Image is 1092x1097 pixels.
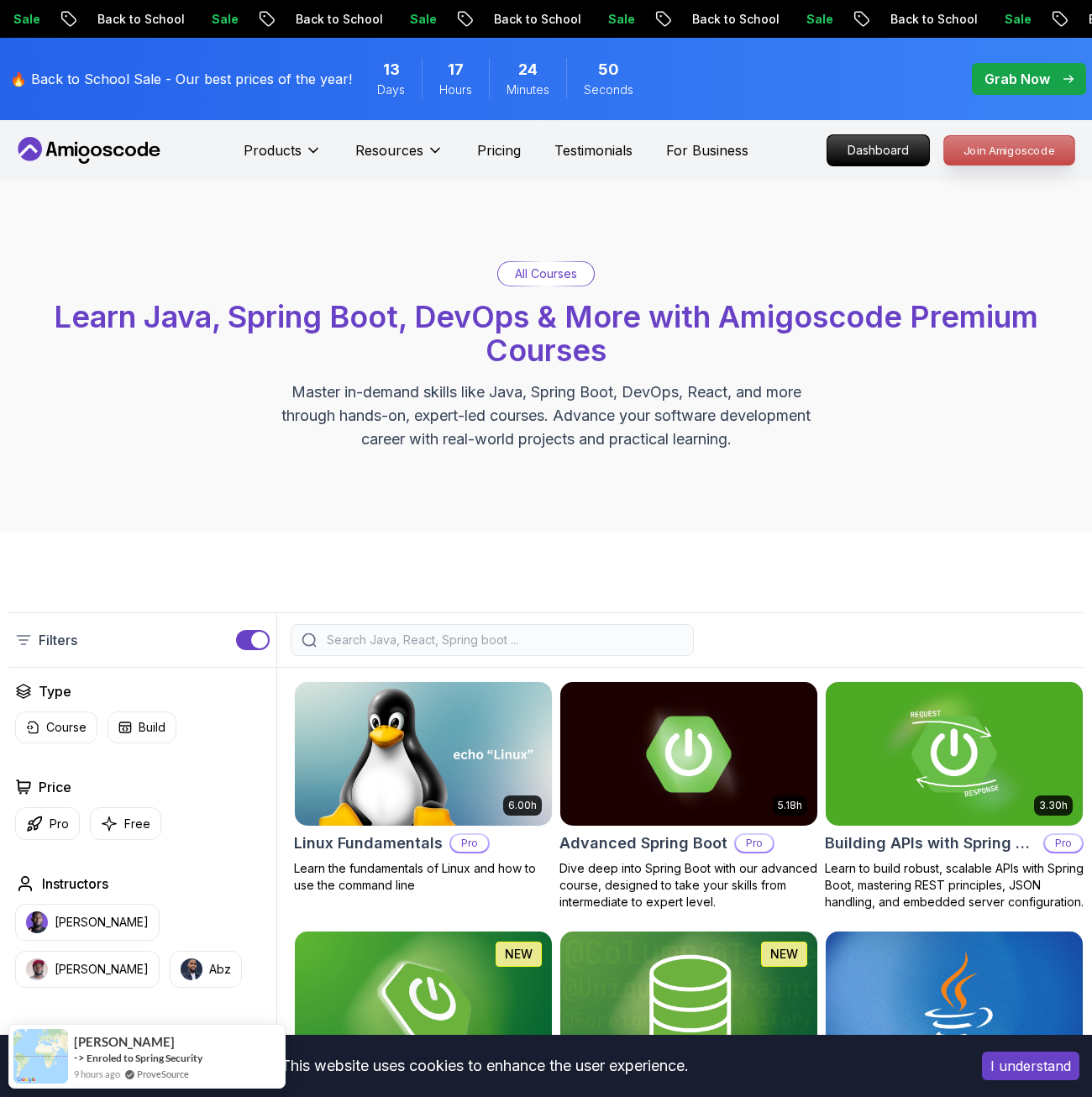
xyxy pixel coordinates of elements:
h2: Linux Fundamentals [294,832,443,855]
p: [PERSON_NAME] [55,961,149,978]
span: Hours [439,81,472,98]
p: NEW [770,946,798,963]
a: ProveSource [137,1067,189,1081]
span: Learn Java, Spring Boot, DevOps & More with Amigoscode Premium Courses [54,298,1038,369]
img: Spring Data JPA card [560,932,817,1075]
p: Filters [39,630,77,650]
button: Products [244,140,322,174]
img: instructor img [26,958,48,980]
button: Pro [15,807,80,840]
h2: Price [39,777,71,797]
p: Build [139,719,165,736]
p: Abz [209,961,231,978]
img: Spring Boot for Beginners card [295,932,552,1075]
p: Sale [112,11,165,28]
a: Building APIs with Spring Boot card3.30hBuilding APIs with Spring BootProLearn to build robust, s... [825,681,1084,911]
button: instructor imgAbz [170,951,242,988]
span: 17 Hours [448,58,464,81]
p: Back to School [790,11,905,28]
p: Sale [905,11,958,28]
img: provesource social proof notification image [13,1029,68,1084]
p: Pro [736,835,773,852]
div: This website uses cookies to enhance the user experience. [13,1047,957,1084]
p: [PERSON_NAME] [55,914,149,931]
p: Dashboard [827,135,929,165]
p: Sale [310,11,364,28]
img: Building APIs with Spring Boot card [826,682,1083,826]
p: 3.30h [1039,799,1068,812]
button: instructor img[PERSON_NAME] [15,951,160,988]
p: Grab Now [984,69,1050,89]
p: Free [124,816,150,832]
p: Learn to build robust, scalable APIs with Spring Boot, mastering REST principles, JSON handling, ... [825,860,1084,911]
input: Search Java, React, Spring boot ... [323,632,683,648]
span: 24 Minutes [518,58,538,81]
h2: Advanced Spring Boot [559,832,727,855]
img: Linux Fundamentals card [295,682,552,826]
button: Resources [355,140,444,174]
button: instructor img[PERSON_NAME] [15,904,160,941]
span: Minutes [507,81,549,98]
p: Sale [508,11,562,28]
button: Course [15,711,97,743]
p: Pro [50,816,69,832]
img: instructor img [181,958,202,980]
img: Advanced Spring Boot card [560,682,817,826]
h2: Duration [39,1021,92,1042]
p: Dive deep into Spring Boot with our advanced course, designed to take your skills from intermedia... [559,860,818,911]
p: Pro [451,835,488,852]
h2: Building APIs with Spring Boot [825,832,1037,855]
a: Enroled to Spring Security [87,1052,202,1064]
h2: Type [39,681,71,701]
p: Master in-demand skills like Java, Spring Boot, DevOps, React, and more through hands-on, expert-... [264,381,828,451]
h2: Instructors [42,874,108,894]
p: Learn the fundamentals of Linux and how to use the command line [294,860,553,894]
span: 13 Days [383,58,400,81]
p: Products [244,140,302,160]
span: 50 Seconds [598,58,619,81]
button: Build [108,711,176,743]
p: All Courses [515,265,577,282]
p: Back to School [592,11,706,28]
img: instructor img [26,911,48,933]
a: Dashboard [827,134,930,166]
a: Pricing [477,140,521,160]
span: [PERSON_NAME] [74,1035,175,1049]
p: Join Amigoscode [944,136,1074,165]
a: Testimonials [554,140,633,160]
p: Course [46,719,87,736]
a: Advanced Spring Boot card5.18hAdvanced Spring BootProDive deep into Spring Boot with our advanced... [559,681,818,911]
span: 9 hours ago [74,1067,120,1081]
img: Java for Beginners card [826,932,1083,1075]
p: NEW [505,946,533,963]
p: Back to School [394,11,508,28]
p: Back to School [196,11,310,28]
p: Resources [355,140,423,160]
a: Join Amigoscode [943,135,1075,165]
p: 5.18h [778,799,802,812]
p: Pro [1045,835,1082,852]
a: For Business [666,140,748,160]
span: Seconds [584,81,633,98]
button: Accept cookies [982,1052,1079,1080]
span: -> [74,1051,85,1064]
p: 🔥 Back to School Sale - Our best prices of the year! [10,69,352,89]
p: Sale [706,11,760,28]
span: Days [377,81,405,98]
a: Linux Fundamentals card6.00hLinux FundamentalsProLearn the fundamentals of Linux and how to use t... [294,681,553,894]
button: Free [90,807,161,840]
p: 6.00h [508,799,537,812]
